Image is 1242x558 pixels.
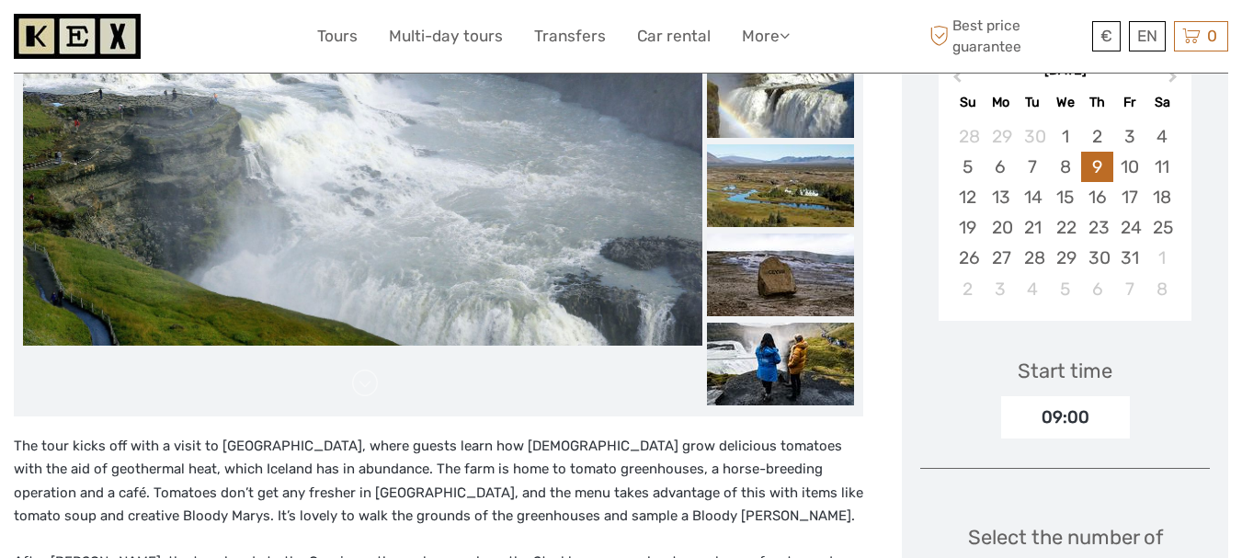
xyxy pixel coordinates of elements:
div: Choose Thursday, October 23rd, 2025 [1081,212,1113,243]
img: 36a493639ea345b685647be5b4803e43_slider_thumbnail.jpg [707,233,854,316]
p: The tour kicks off with a visit to [GEOGRAPHIC_DATA], where guests learn how [DEMOGRAPHIC_DATA] g... [14,435,863,529]
div: Choose Tuesday, October 7th, 2025 [1017,152,1049,182]
a: Tours [317,23,358,50]
img: cf2097e7919d4d0bb1c7caf4c6a03fc4_main_slider.jpg [23,27,702,345]
div: Fr [1113,90,1145,115]
div: Choose Wednesday, October 15th, 2025 [1049,182,1081,212]
img: 0024128d4a034374bb4b445a0d892693_slider_thumbnail.jpg [707,55,854,138]
a: More [742,23,790,50]
div: Sa [1145,90,1178,115]
img: 09934cb5cb504b5abc8ee1b3f99f328b_slider_thumbnail.jpg [707,323,854,405]
div: Choose Saturday, October 18th, 2025 [1145,182,1178,212]
span: Best price guarantee [925,16,1088,56]
div: Mo [985,90,1017,115]
a: Multi-day tours [389,23,503,50]
div: Choose Thursday, October 30th, 2025 [1081,243,1113,273]
span: € [1100,27,1112,45]
div: Choose Monday, October 20th, 2025 [985,212,1017,243]
div: Choose Saturday, October 11th, 2025 [1145,152,1178,182]
div: Choose Saturday, November 8th, 2025 [1145,274,1178,304]
div: Choose Sunday, October 5th, 2025 [951,152,984,182]
div: Choose Monday, November 3rd, 2025 [985,274,1017,304]
div: Choose Friday, November 7th, 2025 [1113,274,1145,304]
div: Choose Sunday, September 28th, 2025 [951,121,984,152]
div: Choose Sunday, October 26th, 2025 [951,243,984,273]
div: Choose Thursday, October 16th, 2025 [1081,182,1113,212]
img: 2e9303b3c2874f81a68467191f35d812_slider_thumbnail.jpg [707,144,854,227]
div: month 2025-10 [944,121,1185,304]
div: Choose Tuesday, October 21st, 2025 [1017,212,1049,243]
div: Choose Saturday, October 4th, 2025 [1145,121,1178,152]
div: Choose Tuesday, November 4th, 2025 [1017,274,1049,304]
div: Choose Friday, October 17th, 2025 [1113,182,1145,212]
button: Next Month [1160,66,1190,96]
div: Choose Wednesday, October 22nd, 2025 [1049,212,1081,243]
div: Choose Wednesday, November 5th, 2025 [1049,274,1081,304]
div: Choose Monday, October 27th, 2025 [985,243,1017,273]
div: Choose Monday, October 6th, 2025 [985,152,1017,182]
div: Choose Friday, October 31st, 2025 [1113,243,1145,273]
div: Choose Monday, October 13th, 2025 [985,182,1017,212]
div: Choose Friday, October 10th, 2025 [1113,152,1145,182]
div: Su [951,90,984,115]
img: 1261-44dab5bb-39f8-40da-b0c2-4d9fce00897c_logo_small.jpg [14,14,141,59]
a: Car rental [637,23,711,50]
div: We [1049,90,1081,115]
div: Choose Tuesday, October 14th, 2025 [1017,182,1049,212]
span: 0 [1204,27,1220,45]
div: Choose Thursday, October 9th, 2025 [1081,152,1113,182]
div: Start time [1018,357,1112,385]
div: Choose Wednesday, October 1st, 2025 [1049,121,1081,152]
div: Choose Friday, October 3rd, 2025 [1113,121,1145,152]
div: Choose Friday, October 24th, 2025 [1113,212,1145,243]
div: Choose Saturday, November 1st, 2025 [1145,243,1178,273]
a: Transfers [534,23,606,50]
div: Choose Thursday, October 2nd, 2025 [1081,121,1113,152]
div: Choose Sunday, November 2nd, 2025 [951,274,984,304]
div: Choose Thursday, November 6th, 2025 [1081,274,1113,304]
div: Choose Tuesday, October 28th, 2025 [1017,243,1049,273]
div: Choose Tuesday, September 30th, 2025 [1017,121,1049,152]
div: Choose Sunday, October 12th, 2025 [951,182,984,212]
div: Choose Sunday, October 19th, 2025 [951,212,984,243]
div: Choose Saturday, October 25th, 2025 [1145,212,1178,243]
div: Tu [1017,90,1049,115]
div: Choose Wednesday, October 29th, 2025 [1049,243,1081,273]
div: Choose Wednesday, October 8th, 2025 [1049,152,1081,182]
div: Th [1081,90,1113,115]
div: Choose Monday, September 29th, 2025 [985,121,1017,152]
button: Open LiveChat chat widget [211,28,234,51]
button: Previous Month [940,66,970,96]
div: EN [1129,21,1166,51]
div: 09:00 [1001,396,1130,438]
p: We're away right now. Please check back later! [26,32,208,47]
